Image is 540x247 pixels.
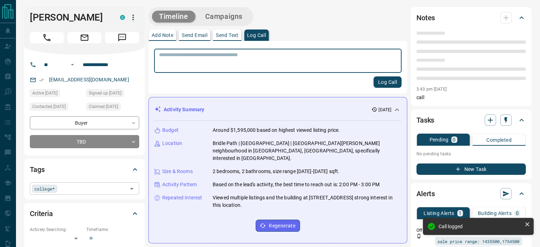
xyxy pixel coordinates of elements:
[67,32,102,43] span: Email
[459,211,462,216] p: 1
[30,103,83,113] div: Sat Sep 13 2025
[416,112,526,129] div: Tasks
[30,226,83,233] p: Actively Searching:
[478,211,512,216] p: Building Alerts
[424,211,454,216] p: Listing Alerts
[247,33,266,38] p: Log Call
[486,138,512,143] p: Completed
[213,140,401,162] p: Bridle Path | [GEOGRAPHIC_DATA] | [GEOGRAPHIC_DATA][PERSON_NAME] neighbourhood in [GEOGRAPHIC_DAT...
[162,168,193,175] p: Size & Rooms
[416,114,434,126] h2: Tasks
[154,103,401,116] div: Activity Summary[DATE]
[152,33,173,38] p: Add Note
[216,33,239,38] p: Send Text
[30,135,139,148] div: TBD
[416,149,526,159] p: No pending tasks
[32,90,58,97] span: Active [DATE]
[30,161,139,178] div: Tags
[429,137,448,142] p: Pending
[68,60,77,69] button: Open
[86,89,139,99] div: Sat Sep 13 2025
[416,227,431,233] p: Off
[162,127,179,134] p: Budget
[256,220,300,232] button: Regenerate
[30,116,139,129] div: Buyer
[416,87,447,92] p: 3:43 pm [DATE]
[30,208,53,219] h2: Criteria
[453,137,456,142] p: 0
[438,224,522,229] div: Call logged
[213,181,380,188] p: Based on the lead's activity, the best time to reach out is: 2:00 PM - 3:00 PM
[86,103,139,113] div: Sat Sep 13 2025
[152,11,195,22] button: Timeline
[416,163,526,175] button: New Task
[162,194,202,202] p: Repeated Interest
[49,77,129,82] a: [EMAIL_ADDRESS][DOMAIN_NAME]
[32,103,66,110] span: Contacted [DATE]
[416,12,435,23] h2: Notes
[30,89,83,99] div: Sat Sep 13 2025
[34,185,55,192] span: college*
[89,103,118,110] span: Claimed [DATE]
[416,188,435,199] h2: Alerts
[30,164,44,175] h2: Tags
[378,107,391,113] p: [DATE]
[162,181,197,188] p: Activity Pattern
[213,168,339,175] p: 2 bedrooms, 2 bathrooms, size range [DATE]-[DATE] sqft.
[416,185,526,202] div: Alerts
[416,94,526,101] p: call
[30,205,139,222] div: Criteria
[39,77,44,82] svg: Email Verified
[416,9,526,26] div: Notes
[182,33,207,38] p: Send Email
[213,194,401,209] p: Viewed multiple listings and the building at [STREET_ADDRESS] strong interest in this location.
[30,12,109,23] h1: [PERSON_NAME]
[30,32,64,43] span: Call
[373,76,402,88] button: Log Call
[127,184,137,194] button: Open
[86,226,139,233] p: Timeframe:
[213,127,340,134] p: Around $1,595,000 based on highest viewed listing price.
[198,11,250,22] button: Campaigns
[164,106,204,113] p: Activity Summary
[120,15,125,20] div: condos.ca
[516,211,519,216] p: 0
[89,90,121,97] span: Signed up [DATE]
[105,32,139,43] span: Message
[162,140,182,147] p: Location
[416,233,421,238] svg: Push Notification Only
